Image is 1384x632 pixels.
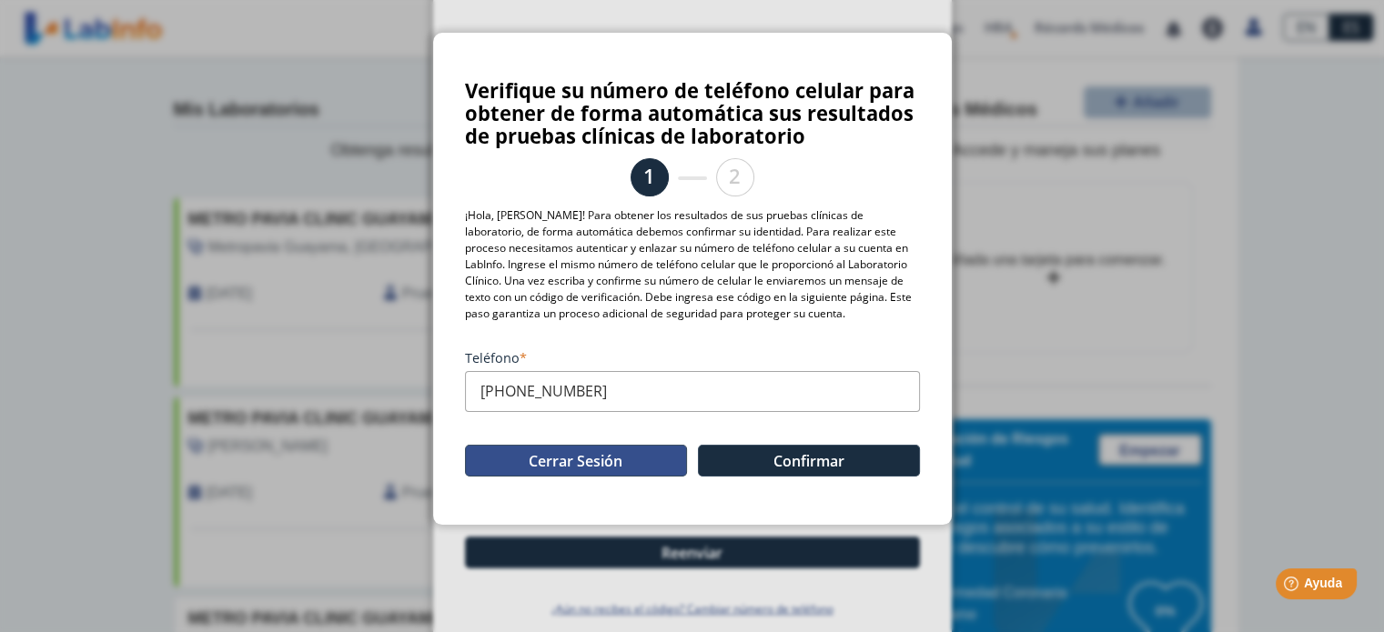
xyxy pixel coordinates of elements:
label: Teléfono [465,349,920,366]
li: 2 [716,158,754,196]
button: Cerrar Sesión [465,445,687,477]
h3: Verifique su número de teléfono celular para obtener de forma automática sus resultados de prueba... [465,79,920,147]
li: 1 [631,158,669,196]
iframe: Help widget launcher [1222,561,1364,612]
button: Confirmar [698,445,920,477]
p: ¡Hola, [PERSON_NAME]! Para obtener los resultados de sus pruebas clínicas de laboratorio, de form... [465,207,920,322]
input: (000) 000-0000 [465,371,920,412]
